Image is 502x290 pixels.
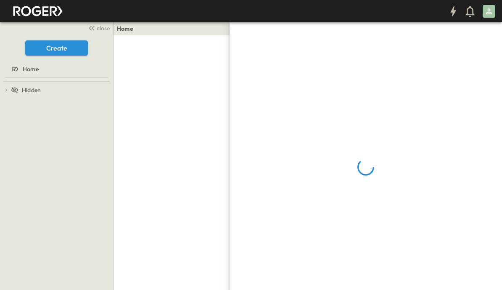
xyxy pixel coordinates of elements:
nav: breadcrumbs [117,24,138,33]
span: Hidden [22,86,41,94]
span: close [97,24,110,32]
span: Home [23,65,39,73]
a: Home [117,24,133,33]
button: Create [25,40,88,56]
